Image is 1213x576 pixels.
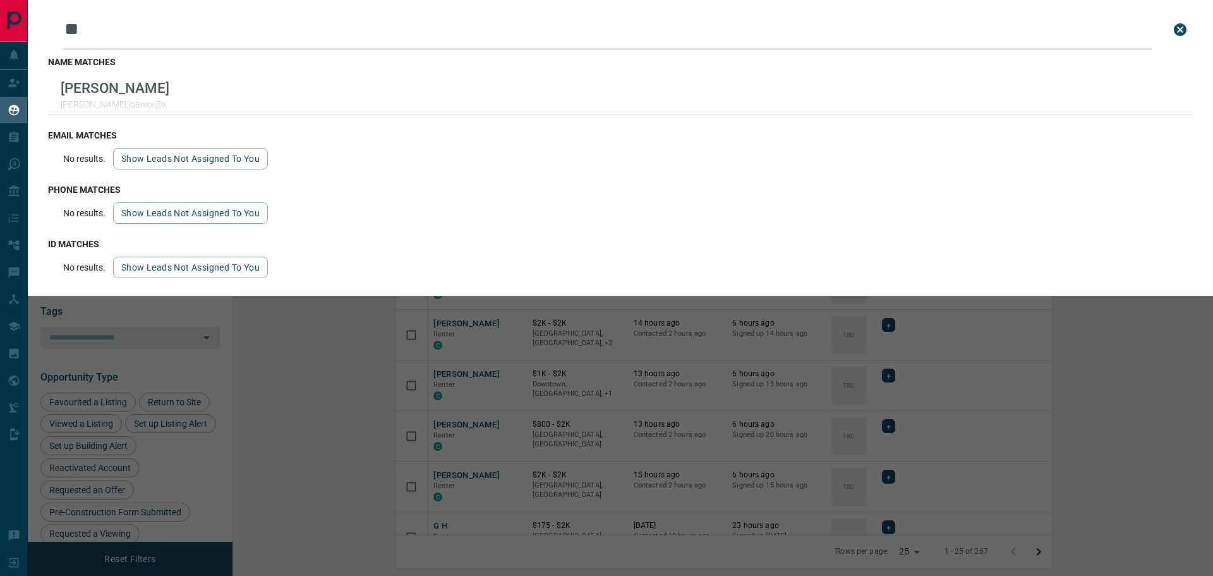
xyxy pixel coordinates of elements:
p: No results. [63,208,106,218]
button: show leads not assigned to you [113,202,268,224]
p: No results. [63,154,106,164]
button: show leads not assigned to you [113,148,268,169]
h3: id matches [48,239,1193,249]
p: [PERSON_NAME] [61,80,169,96]
h3: email matches [48,130,1193,140]
h3: name matches [48,57,1193,67]
p: No results. [63,262,106,273]
button: show leads not assigned to you [113,257,268,278]
p: [PERSON_NAME].joanxx@x [61,99,169,109]
h3: phone matches [48,185,1193,195]
button: close search bar [1168,17,1193,42]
